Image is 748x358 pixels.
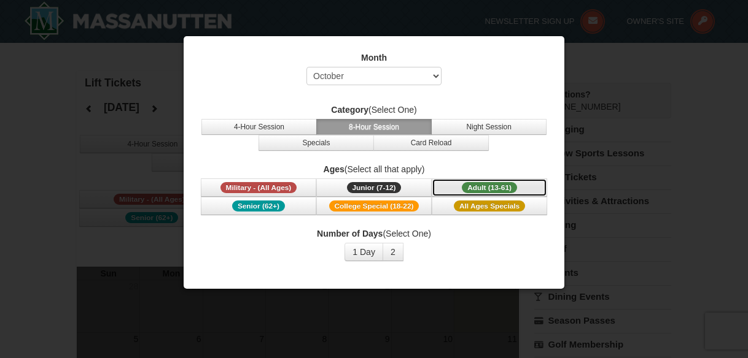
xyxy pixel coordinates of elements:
[331,105,368,115] strong: Category
[432,197,547,215] button: All Ages Specials
[347,182,402,193] span: Junior (7-12)
[316,119,432,135] button: 8-Hour Session
[201,119,317,135] button: 4-Hour Session
[383,243,403,261] button: 2
[431,119,547,135] button: Night Session
[454,200,525,211] span: All Ages Specials
[259,135,374,151] button: Specials
[220,182,297,193] span: Military - (All Ages)
[199,163,549,175] label: (Select all that apply)
[329,200,419,211] span: College Special (18-22)
[201,178,316,197] button: Military - (All Ages)
[432,178,547,197] button: Adult (13-61)
[232,200,285,211] span: Senior (62+)
[316,197,432,215] button: College Special (18-22)
[317,229,383,238] strong: Number of Days
[361,53,387,63] strong: Month
[199,104,549,116] label: (Select One)
[462,182,517,193] span: Adult (13-61)
[324,164,345,174] strong: Ages
[199,227,549,240] label: (Select One)
[373,135,489,151] button: Card Reload
[201,197,316,215] button: Senior (62+)
[345,243,383,261] button: 1 Day
[316,178,432,197] button: Junior (7-12)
